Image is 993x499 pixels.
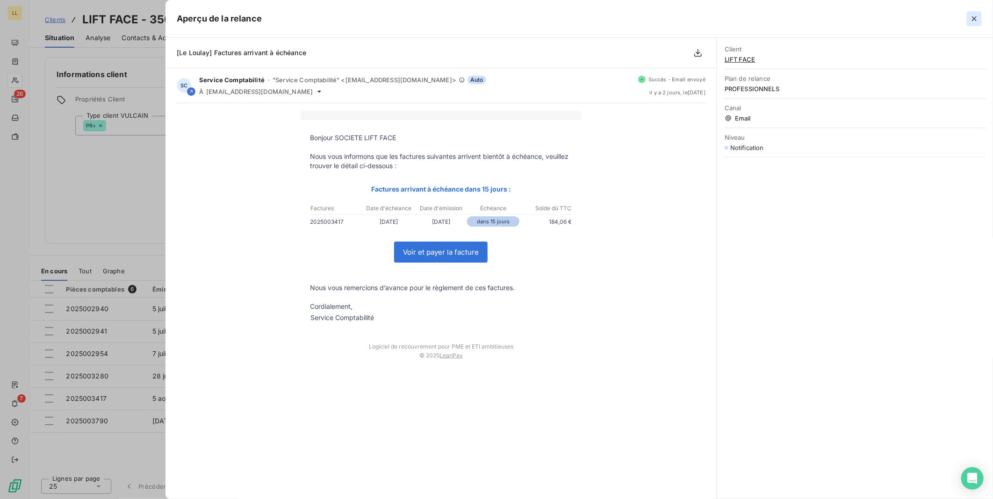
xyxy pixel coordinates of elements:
span: Succès - Email envoyé [648,77,705,82]
td: © 2025 [301,350,581,368]
span: Canal [725,104,986,112]
h5: Aperçu de la relance [177,12,262,25]
span: [EMAIL_ADDRESS][DOMAIN_NAME] [206,88,313,95]
p: 184,06 € [519,217,572,227]
td: Logiciel de recouvrement pour PME et ETI ambitieuses [301,334,581,350]
p: Factures [310,204,362,213]
p: Cordialement, [310,302,572,311]
a: LeanPay [439,352,463,359]
p: Solde dû TTC [520,204,571,213]
a: Voir et payer la facture [395,242,487,262]
span: Email [725,114,986,122]
span: - [267,77,270,83]
div: SC [177,78,192,93]
p: Nous vous informons que les factures suivantes arrivent bientôt à échéance, veuillez trouver le d... [310,152,572,171]
span: Client [725,45,986,53]
div: Service Comptabilité [310,313,374,322]
p: Date d'échéance [363,204,414,213]
span: il y a 2 jours , le [DATE] [649,90,705,95]
span: Plan de relance [725,75,986,82]
span: À [199,88,203,95]
p: Date d'émission [415,204,467,213]
span: Notification [730,144,764,151]
p: Échéance [468,204,519,213]
p: Bonjour SOCIETE LIFT FACE [310,133,572,143]
p: [DATE] [362,217,415,227]
p: dans 15 jours [467,216,519,227]
span: LIFT FACE [725,56,986,63]
p: Factures arrivant à échéance dans 15 jours : [310,184,572,194]
span: Auto [468,76,486,84]
p: 2025003417 [310,217,362,227]
span: Niveau [725,134,986,141]
span: Service Comptabilité [199,76,265,84]
span: "Service Comptabilité" <[EMAIL_ADDRESS][DOMAIN_NAME]> [273,76,456,84]
p: Nous vous remercions d’avance pour le règlement de ces factures. [310,283,572,292]
div: Open Intercom Messenger [961,467,984,490]
span: PROFESSIONNELS [725,85,986,93]
p: [DATE] [415,217,467,227]
span: [Le Loulay] Factures arrivant à échéance [177,49,306,57]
